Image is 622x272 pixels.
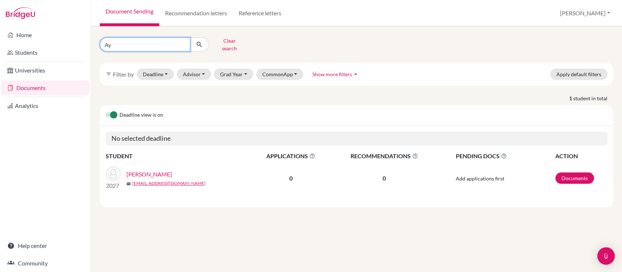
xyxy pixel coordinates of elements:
a: [EMAIL_ADDRESS][DOMAIN_NAME] [132,180,206,187]
a: Analytics [1,98,89,113]
button: Clear search [209,35,250,54]
span: mail [126,182,131,186]
div: Open Intercom Messenger [597,247,615,265]
a: Documents [1,81,89,95]
button: Apply default filters [550,69,607,80]
p: 0 [330,174,438,183]
span: Show more filters [312,71,352,77]
a: Documents [555,172,594,184]
span: Filter by [113,71,134,78]
h5: No selected deadline [106,132,607,145]
b: 0 [289,175,293,182]
span: Deadline view is on [120,111,163,120]
button: Grad Year [214,69,253,80]
input: Find student by name... [100,38,190,51]
span: Add applications first [456,175,504,182]
a: Home [1,28,89,42]
a: Universities [1,63,89,78]
th: ACTION [555,151,607,161]
button: Advisor [177,69,211,80]
p: 2027 [106,181,121,190]
span: PENDING DOCS [456,152,555,160]
a: [PERSON_NAME] [126,170,172,179]
button: CommonApp [256,69,304,80]
span: RECOMMENDATIONS [330,152,438,160]
i: filter_list [106,71,112,77]
span: APPLICATIONS [252,152,330,160]
img: Tsai, Wei Ru [106,167,121,181]
a: Community [1,256,89,271]
strong: 1 [569,94,573,102]
span: student in total [573,94,613,102]
button: Deadline [137,69,174,80]
a: Help center [1,238,89,253]
button: [PERSON_NAME] [557,6,613,20]
th: STUDENT [106,151,251,161]
button: Show more filtersarrow_drop_up [306,69,365,80]
img: Bridge-U [6,7,35,19]
i: arrow_drop_up [352,70,359,78]
a: Students [1,45,89,60]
